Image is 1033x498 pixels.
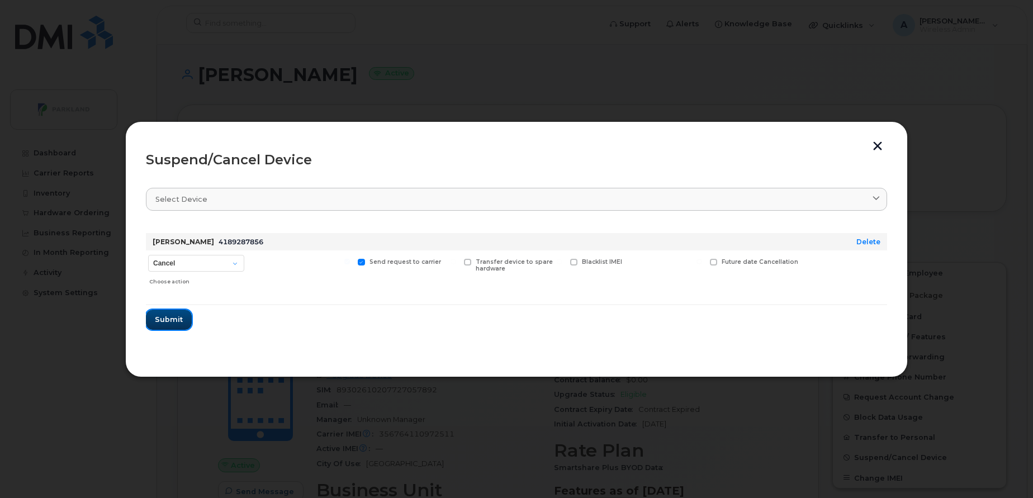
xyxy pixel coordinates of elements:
[856,238,880,246] a: Delete
[722,258,798,265] span: Future date Cancellation
[146,153,887,167] div: Suspend/Cancel Device
[149,273,244,286] div: Choose action
[146,310,192,330] button: Submit
[696,259,702,264] input: Future date Cancellation
[582,258,622,265] span: Blacklist IMEI
[155,314,183,325] span: Submit
[476,258,553,273] span: Transfer device to spare hardware
[344,259,350,264] input: Send request to carrier
[153,238,214,246] strong: [PERSON_NAME]
[451,259,456,264] input: Transfer device to spare hardware
[369,258,441,265] span: Send request to carrier
[146,188,887,211] a: Select device
[557,259,562,264] input: Blacklist IMEI
[155,194,207,205] span: Select device
[219,238,263,246] span: 4189287856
